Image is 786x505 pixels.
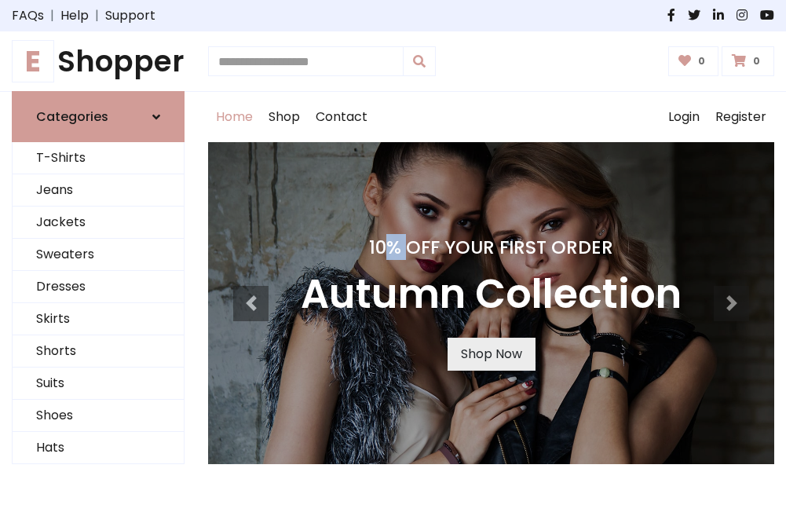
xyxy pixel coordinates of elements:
a: Login [660,92,707,142]
a: Sweaters [13,239,184,271]
a: Hats [13,432,184,464]
h1: Shopper [12,44,185,79]
a: 0 [722,46,774,76]
a: Shop Now [448,338,536,371]
h3: Autumn Collection [301,271,682,319]
a: EShopper [12,44,185,79]
span: 0 [749,54,764,68]
a: T-Shirts [13,142,184,174]
a: Jeans [13,174,184,207]
a: Help [60,6,89,25]
a: Skirts [13,303,184,335]
span: | [44,6,60,25]
a: Contact [308,92,375,142]
h6: Categories [36,109,108,124]
a: Shoes [13,400,184,432]
a: Dresses [13,271,184,303]
a: 0 [668,46,719,76]
a: Categories [12,91,185,142]
a: Support [105,6,155,25]
a: Jackets [13,207,184,239]
a: Register [707,92,774,142]
h4: 10% Off Your First Order [301,236,682,258]
a: Home [208,92,261,142]
a: Suits [13,368,184,400]
span: 0 [694,54,709,68]
a: FAQs [12,6,44,25]
a: Shorts [13,335,184,368]
span: E [12,40,54,82]
a: Shop [261,92,308,142]
span: | [89,6,105,25]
